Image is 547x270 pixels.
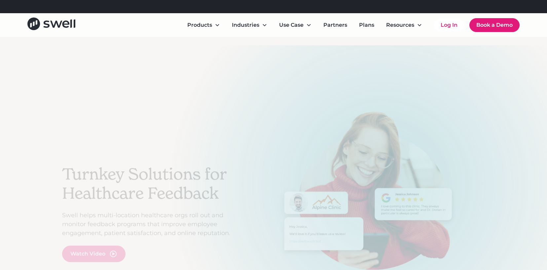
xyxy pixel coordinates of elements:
div: Resources [381,18,427,32]
a: open lightbox [62,246,126,262]
a: Log In [434,18,464,32]
div: Use Case [279,21,304,29]
a: home [27,17,75,32]
a: Plans [354,18,380,32]
a: Book a Demo [469,18,520,32]
div: Resources [386,21,414,29]
p: Swell helps multi-location healthcare orgs roll out and monitor feedback programs that improve em... [62,211,240,238]
div: Industries [227,18,273,32]
div: Products [187,21,212,29]
a: Partners [318,18,352,32]
div: Watch Video [70,250,105,258]
div: Use Case [274,18,317,32]
div: Products [182,18,225,32]
div: Industries [232,21,259,29]
h2: Turnkey Solutions for Healthcare Feedback [62,165,240,203]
